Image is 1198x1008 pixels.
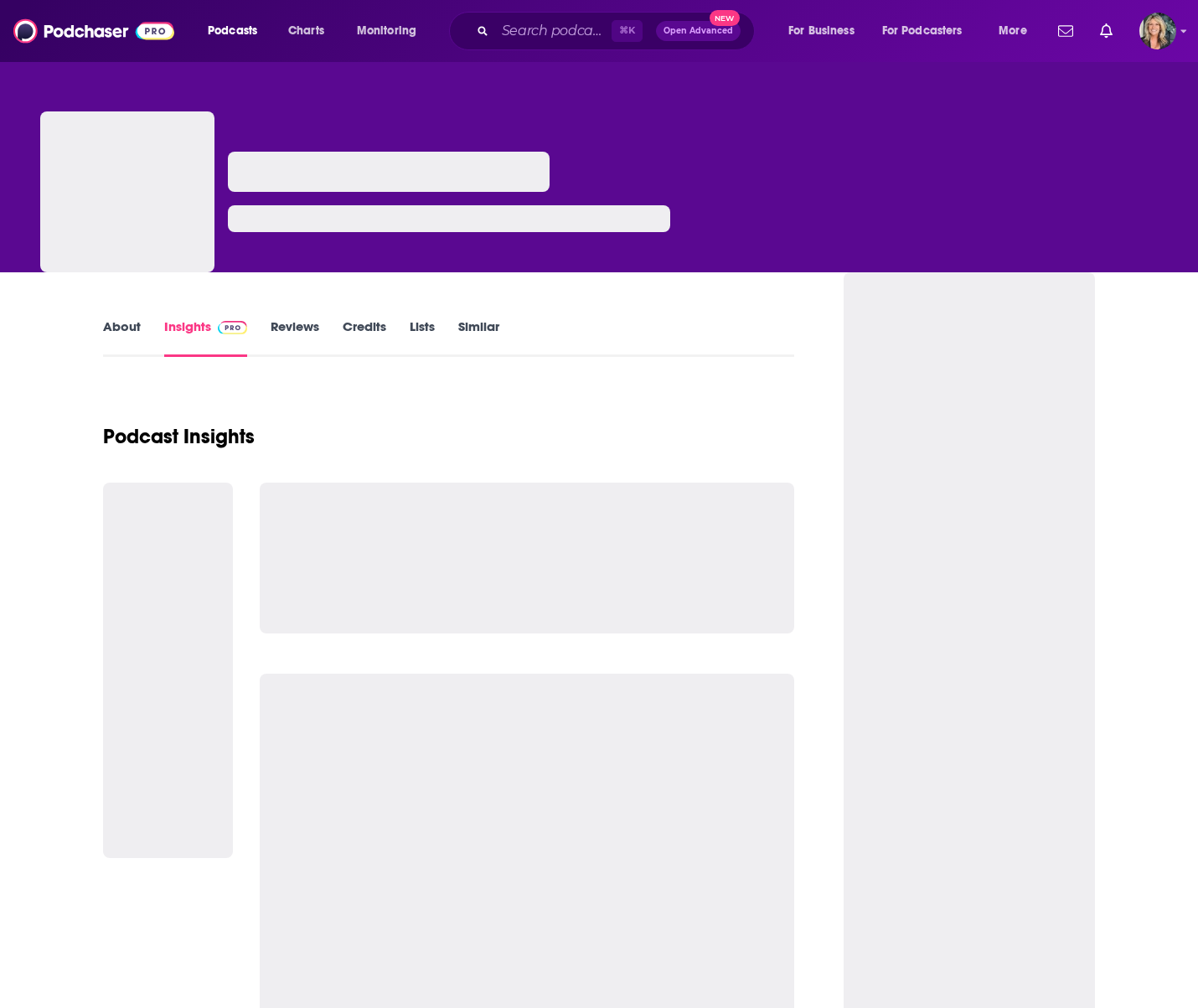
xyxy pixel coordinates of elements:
a: InsightsPodchaser Pro [164,318,247,357]
a: Show notifications dropdown [1051,17,1080,45]
a: Charts [277,18,334,44]
div: Search podcasts, credits, & more... [465,12,771,50]
a: About [103,318,141,357]
span: More [999,19,1027,43]
span: ⌘ K [612,20,643,42]
button: open menu [777,18,875,44]
button: Open AdvancedNew [656,21,741,41]
span: Charts [288,19,324,43]
span: Podcasts [208,19,257,43]
h1: Podcast Insights [103,424,255,449]
input: Search podcasts, credits, & more... [495,18,612,44]
span: Open Advanced [664,27,733,35]
img: Podchaser Pro [218,321,247,334]
a: Similar [458,318,499,357]
img: Podchaser - Follow, Share and Rate Podcasts [13,15,174,47]
button: open menu [871,18,987,44]
button: open menu [987,18,1048,44]
span: Logged in as lisa.beech [1139,13,1176,49]
img: User Profile [1139,13,1176,49]
span: For Podcasters [882,19,963,43]
span: For Business [788,19,855,43]
span: Monitoring [357,19,416,43]
a: Credits [343,318,386,357]
button: Show profile menu [1139,13,1176,49]
button: open menu [345,18,438,44]
a: Show notifications dropdown [1093,17,1119,45]
span: New [710,10,740,26]
a: Reviews [271,318,319,357]
a: Lists [410,318,435,357]
button: open menu [196,18,279,44]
